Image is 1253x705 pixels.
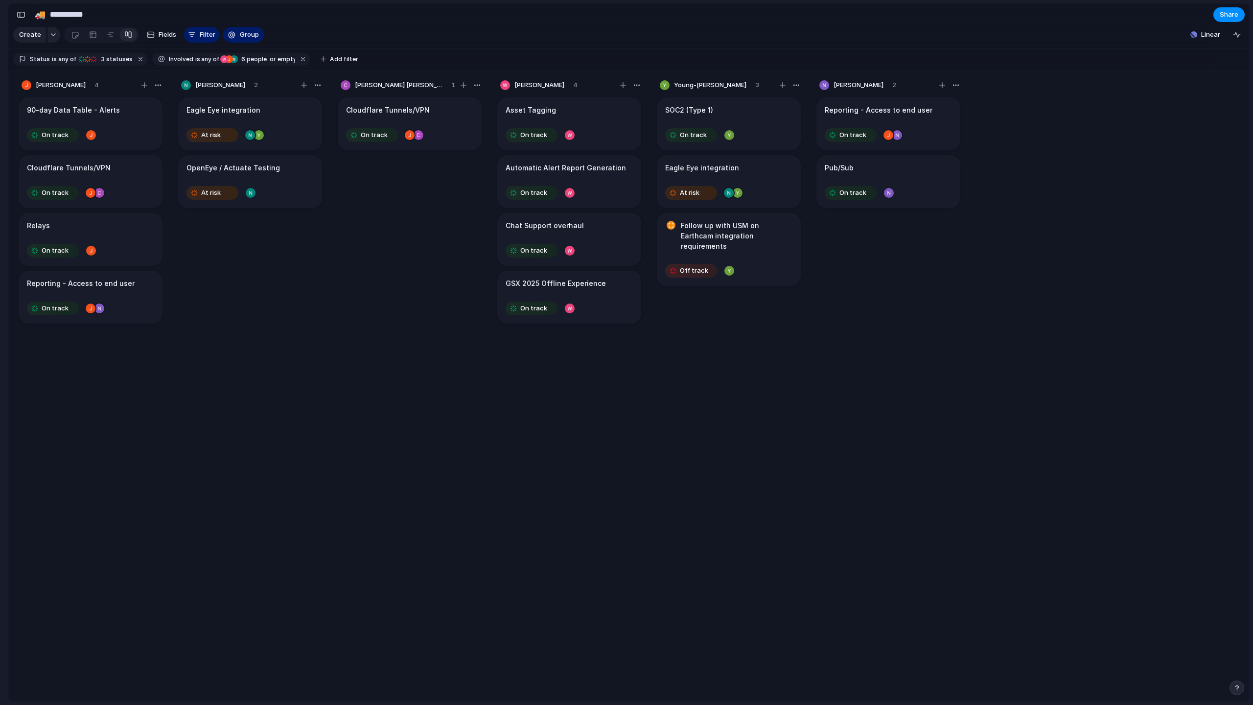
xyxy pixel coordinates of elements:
button: 🚚 [32,7,48,23]
span: 3 [98,55,106,63]
span: At risk [680,188,699,198]
button: At risk [184,185,241,201]
span: 2 [892,80,896,90]
span: On track [520,188,547,198]
h1: 90-day Data Table - Alerts [27,105,120,116]
span: or empty [268,55,295,64]
button: On track [24,185,81,201]
button: On track [344,127,400,143]
div: Reporting - Access to end userOn track [19,271,162,324]
span: On track [520,246,547,256]
h1: Cloudflare Tunnels/VPN [27,163,111,173]
div: Cloudflare Tunnels/VPNOn track [19,155,162,208]
span: At risk [201,130,221,140]
button: On track [503,301,560,316]
span: Off track [680,266,708,276]
span: any of [200,55,219,64]
button: Filter [184,27,219,43]
button: Linear [1186,27,1224,42]
button: On track [24,301,81,316]
span: On track [42,188,69,198]
button: On track [822,127,879,143]
div: SOC2 (Type 1)On track [657,97,801,150]
span: people [238,55,267,64]
button: Fields [143,27,180,43]
span: any of [57,55,76,64]
span: [PERSON_NAME] [834,80,883,90]
h1: Relays [27,220,50,231]
button: On track [663,127,719,143]
button: Add filter [315,52,364,66]
span: On track [520,304,547,313]
button: 6 peopleor empty [220,54,297,65]
span: On track [520,130,547,140]
span: is [52,55,57,64]
button: At risk [663,185,719,201]
h1: Cloudflare Tunnels/VPN [346,105,430,116]
button: On track [503,127,560,143]
div: GSX 2025 Offline ExperienceOn track [497,271,641,324]
span: is [195,55,200,64]
span: [PERSON_NAME] [36,80,86,90]
button: On track [503,185,560,201]
h1: Eagle Eye integration [665,163,739,173]
div: Pub/SubOn track [816,155,960,208]
span: Involved [169,55,193,64]
span: 4 [94,80,99,90]
div: Cloudflare Tunnels/VPNOn track [338,97,482,150]
button: Share [1213,7,1245,22]
span: Group [240,30,259,40]
span: On track [42,246,69,256]
button: On track [503,243,560,258]
h1: Reporting - Access to end user [825,105,932,116]
div: Eagle Eye integrationAt risk [178,97,322,150]
button: isany of [50,54,78,65]
span: On track [839,130,866,140]
div: 90-day Data Table - AlertsOn track [19,97,162,150]
button: Create [13,27,46,43]
h1: GSX 2025 Offline Experience [506,278,606,289]
button: Group [223,27,264,43]
div: Asset TaggingOn track [497,97,641,150]
div: Chat Support overhaulOn track [497,213,641,266]
h1: Pub/Sub [825,163,854,173]
button: 3 statuses [77,54,135,65]
span: On track [680,130,707,140]
span: On track [42,304,69,313]
span: Create [19,30,41,40]
span: 2 [254,80,258,90]
div: Eagle Eye integrationAt risk [657,155,801,208]
button: Off track [663,263,719,279]
h1: Chat Support overhaul [506,220,584,231]
div: 🚚 [35,8,46,21]
h1: Automatic Alert Report Generation [506,163,626,173]
span: Status [30,55,50,64]
button: On track [24,127,81,143]
div: Follow up with USM on Earthcam integration requirementsOff track [657,213,801,286]
span: On track [839,188,866,198]
button: At risk [184,127,241,143]
div: Automatic Alert Report GenerationOn track [497,155,641,208]
span: At risk [201,188,221,198]
span: Linear [1201,30,1220,40]
span: Share [1220,10,1238,20]
h1: OpenEye / Actuate Testing [186,163,280,173]
span: [PERSON_NAME] [PERSON_NAME] [355,80,442,90]
span: 4 [573,80,578,90]
span: 6 [238,55,247,63]
h1: Reporting - Access to end user [27,278,135,289]
h1: SOC2 (Type 1) [665,105,713,116]
span: 1 [451,80,455,90]
h1: Asset Tagging [506,105,556,116]
span: Filter [200,30,215,40]
span: Young-[PERSON_NAME] [674,80,746,90]
span: On track [361,130,388,140]
span: On track [42,130,69,140]
h1: Follow up with USM on Earthcam integration requirements [681,220,792,251]
span: Fields [159,30,176,40]
button: On track [24,243,81,258]
button: On track [822,185,879,201]
div: RelaysOn track [19,213,162,266]
span: [PERSON_NAME] [195,80,245,90]
button: isany of [193,54,221,65]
